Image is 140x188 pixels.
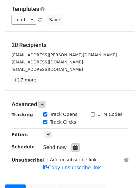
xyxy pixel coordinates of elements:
[12,15,36,25] a: Load...
[50,111,78,118] label: Track Opens
[12,52,117,57] small: [EMAIL_ADDRESS][PERSON_NAME][DOMAIN_NAME]
[12,76,38,84] a: +17 more
[43,145,67,150] span: Send now
[43,165,101,171] a: Copy unsubscribe link
[12,60,83,64] small: [EMAIL_ADDRESS][DOMAIN_NAME]
[12,132,28,137] strong: Filters
[12,144,35,149] strong: Schedule
[97,111,122,118] label: UTM Codes
[12,101,128,108] h5: Advanced
[12,5,39,12] a: Templates
[12,42,128,49] h5: 20 Recipients
[12,157,43,163] strong: Unsubscribe
[50,119,76,126] label: Track Clicks
[46,15,63,25] button: Save
[108,157,140,188] iframe: Chat Widget
[12,67,83,72] small: [EMAIL_ADDRESS][DOMAIN_NAME]
[12,112,33,117] strong: Tracking
[50,156,97,163] label: Add unsubscribe link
